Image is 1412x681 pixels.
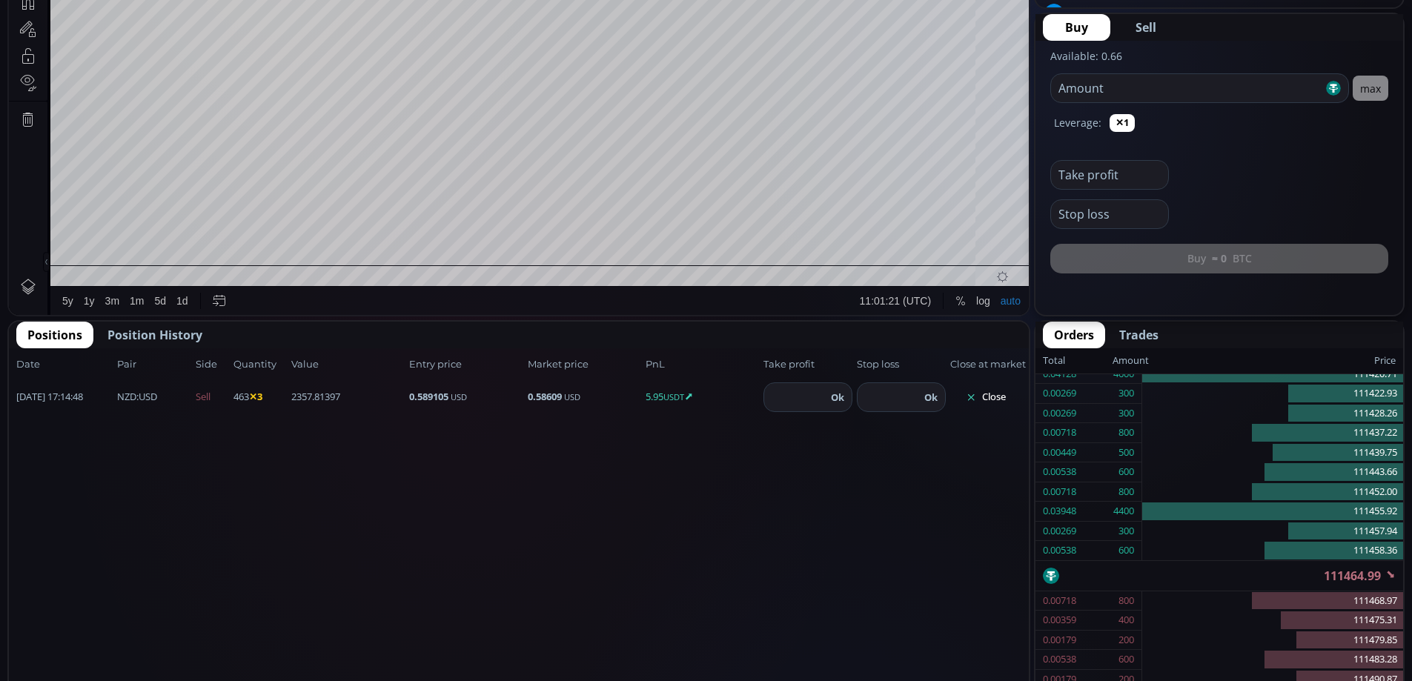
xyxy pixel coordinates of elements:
[121,596,135,608] div: 1m
[1043,443,1076,462] div: 0.00449
[199,588,222,616] div: Go to
[409,390,448,403] b: 0.589105
[1149,351,1396,371] div: Price
[1043,541,1076,560] div: 0.00538
[826,389,849,405] button: Ok
[48,53,80,64] div: Volume
[1142,591,1403,611] div: 111468.97
[564,391,580,402] small: USD
[1142,541,1403,560] div: 111458.36
[27,326,82,344] span: Positions
[646,390,759,405] span: 5.95
[117,390,136,403] b: NZD
[1227,5,1254,21] b: 23.72
[1142,423,1403,443] div: 111437.22
[1119,326,1159,344] span: Trades
[406,36,483,47] div: +224.98 (+0.20%)
[1054,326,1094,344] span: Orders
[16,390,113,405] span: [DATE] 17:14:48
[1110,114,1135,132] button: ✕1
[96,322,213,348] button: Position History
[1118,591,1134,611] div: 800
[1108,322,1170,348] button: Trades
[233,390,287,405] span: 463
[1071,5,1130,21] span: :USDT
[1113,502,1134,521] div: 4400
[763,357,852,372] span: Take profit
[96,596,110,608] div: 3m
[13,198,25,212] div: 
[48,34,72,47] div: BTC
[950,385,1021,409] button: Close
[146,596,158,608] div: 5d
[176,36,185,47] div: O
[276,8,322,20] div: Indicators
[75,596,86,608] div: 1y
[1118,631,1134,650] div: 200
[1043,384,1076,403] div: 0.00269
[1118,541,1134,560] div: 600
[199,8,242,20] div: Compare
[992,596,1012,608] div: auto
[1113,14,1179,41] button: Sell
[1043,351,1113,371] div: Total
[126,8,133,20] div: D
[1142,404,1403,424] div: 111428.26
[528,357,641,372] span: Market price
[107,326,202,344] span: Position History
[1118,443,1134,462] div: 500
[1118,650,1134,669] div: 600
[987,588,1017,616] div: Toggle Auto Scale
[1035,561,1403,591] div: 111464.99
[1142,384,1403,404] div: 111422.93
[646,357,759,372] span: PnL
[96,34,140,47] div: Bitcoin
[1071,6,1100,20] b: DASH
[1118,384,1134,403] div: 300
[409,357,523,372] span: Entry price
[299,36,344,47] div: 110528.71
[233,357,287,372] span: Quantity
[196,390,229,405] span: Sell
[1065,19,1088,36] span: Buy
[1043,591,1076,611] div: 0.00718
[185,36,231,47] div: 111240.01
[117,357,191,372] span: Pair
[1142,365,1403,385] div: 111420.71
[1142,443,1403,463] div: 111439.75
[117,390,157,405] span: :USD
[53,596,64,608] div: 5y
[1043,322,1105,348] button: Orders
[967,596,981,608] div: log
[16,322,93,348] button: Positions
[1118,404,1134,423] div: 300
[1043,611,1076,630] div: 0.00359
[72,34,96,47] div: 1D
[528,390,562,403] b: 0.58609
[1043,650,1076,669] div: 0.00538
[1054,115,1101,130] label: Leverage:
[1043,482,1076,502] div: 0.00718
[357,36,402,47] div: 111464.99
[1113,351,1149,371] div: Amount
[293,36,299,47] div: L
[1142,462,1403,482] div: 111443.66
[168,596,179,608] div: 1d
[235,36,242,47] div: H
[451,391,467,402] small: USD
[920,389,942,405] button: Ok
[34,553,41,573] div: Hide Drawings Toolbar
[851,596,922,608] span: 11:01:21 (UTC)
[1352,6,1382,20] b: 3.22%
[242,36,288,47] div: 111782.21
[1050,49,1122,63] label: Available: 0.66
[1043,522,1076,541] div: 0.00269
[1118,611,1134,630] div: 400
[151,34,165,47] div: Market open
[1118,462,1134,482] div: 600
[291,357,405,372] span: Value
[1142,650,1403,670] div: 111483.28
[663,391,684,402] small: USDT
[1043,462,1076,482] div: 0.00538
[1136,19,1156,36] span: Sell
